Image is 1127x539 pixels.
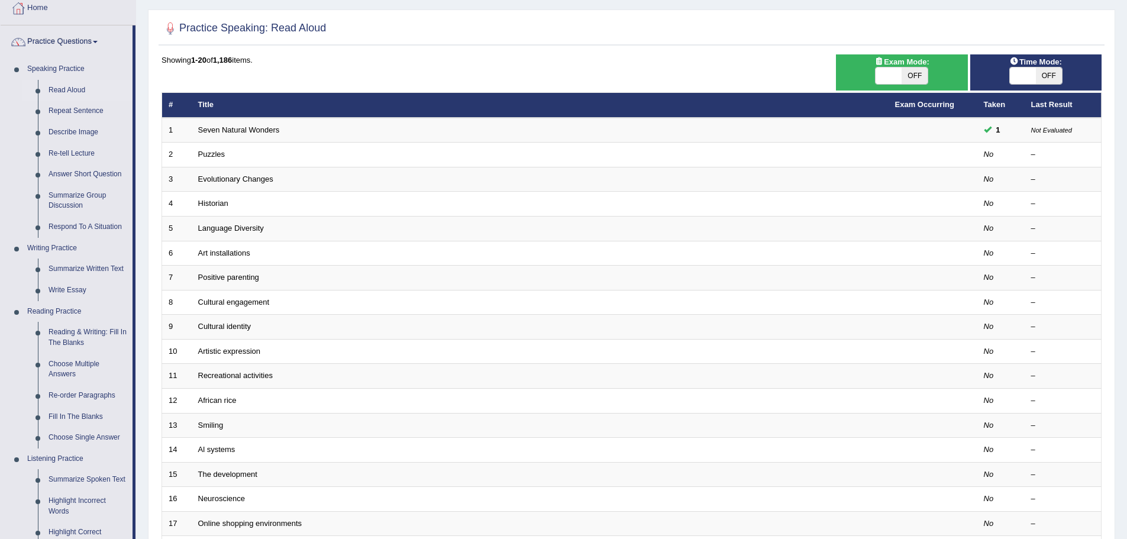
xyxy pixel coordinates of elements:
a: Recreational activities [198,371,273,380]
a: Al systems [198,445,235,454]
div: – [1031,420,1095,431]
em: No [984,421,994,430]
em: No [984,175,994,183]
a: Describe Image [43,122,133,143]
a: The development [198,470,257,479]
a: Summarize Group Discussion [43,185,133,217]
em: No [984,150,994,159]
th: Title [192,93,889,118]
td: 11 [162,364,192,389]
div: – [1031,149,1095,160]
em: No [984,347,994,356]
em: No [984,445,994,454]
a: Historian [198,199,228,208]
a: Re-order Paragraphs [43,385,133,406]
td: 16 [162,487,192,512]
a: Seven Natural Wonders [198,125,280,134]
a: Exam Occurring [895,100,954,109]
span: Exam Mode: [870,56,934,68]
div: – [1031,198,1095,209]
td: 14 [162,438,192,463]
a: Highlight Incorrect Words [43,490,133,522]
th: Taken [977,93,1025,118]
div: – [1031,174,1095,185]
div: – [1031,469,1095,480]
div: – [1031,248,1095,259]
a: Speaking Practice [22,59,133,80]
a: Art installations [198,248,250,257]
td: 4 [162,192,192,217]
div: – [1031,518,1095,530]
td: 5 [162,217,192,241]
em: No [984,298,994,306]
em: No [984,224,994,233]
a: Answer Short Question [43,164,133,185]
td: 9 [162,315,192,340]
em: No [984,519,994,528]
a: Fill In The Blanks [43,406,133,428]
a: Artistic expression [198,347,260,356]
th: # [162,93,192,118]
div: – [1031,346,1095,357]
a: Smiling [198,421,224,430]
em: No [984,273,994,282]
em: No [984,248,994,257]
b: 1-20 [191,56,206,64]
span: OFF [902,67,928,84]
em: No [984,322,994,331]
a: Puzzles [198,150,225,159]
td: 7 [162,266,192,291]
td: 3 [162,167,192,192]
a: Repeat Sentence [43,101,133,122]
div: – [1031,370,1095,382]
td: 12 [162,388,192,413]
td: 1 [162,118,192,143]
em: No [984,470,994,479]
a: Cultural identity [198,322,251,331]
em: No [984,199,994,208]
div: – [1031,395,1095,406]
span: You can still take this question [992,124,1005,136]
a: Reading & Writing: Fill In The Blanks [43,322,133,353]
th: Last Result [1025,93,1102,118]
a: Respond To A Situation [43,217,133,238]
div: Show exams occurring in exams [836,54,967,91]
a: Choose Single Answer [43,427,133,448]
h2: Practice Speaking: Read Aloud [162,20,326,37]
a: Summarize Spoken Text [43,469,133,490]
td: 6 [162,241,192,266]
a: Write Essay [43,280,133,301]
span: OFF [1036,67,1062,84]
a: Listening Practice [22,448,133,470]
a: Practice Questions [1,25,133,55]
em: No [984,371,994,380]
a: Read Aloud [43,80,133,101]
div: – [1031,297,1095,308]
div: Showing of items. [162,54,1102,66]
b: 1,186 [213,56,232,64]
a: Writing Practice [22,238,133,259]
em: No [984,494,994,503]
div: – [1031,272,1095,283]
div: – [1031,493,1095,505]
a: Cultural engagement [198,298,270,306]
a: Reading Practice [22,301,133,322]
div: – [1031,321,1095,333]
a: Summarize Written Text [43,259,133,280]
td: 8 [162,290,192,315]
td: 17 [162,511,192,536]
td: 2 [162,143,192,167]
a: Positive parenting [198,273,259,282]
a: African rice [198,396,237,405]
span: Time Mode: [1005,56,1067,68]
a: Re-tell Lecture [43,143,133,164]
a: Neuroscience [198,494,246,503]
td: 15 [162,462,192,487]
div: – [1031,444,1095,456]
a: Online shopping environments [198,519,302,528]
div: – [1031,223,1095,234]
em: No [984,396,994,405]
td: 13 [162,413,192,438]
a: Choose Multiple Answers [43,354,133,385]
a: Language Diversity [198,224,264,233]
